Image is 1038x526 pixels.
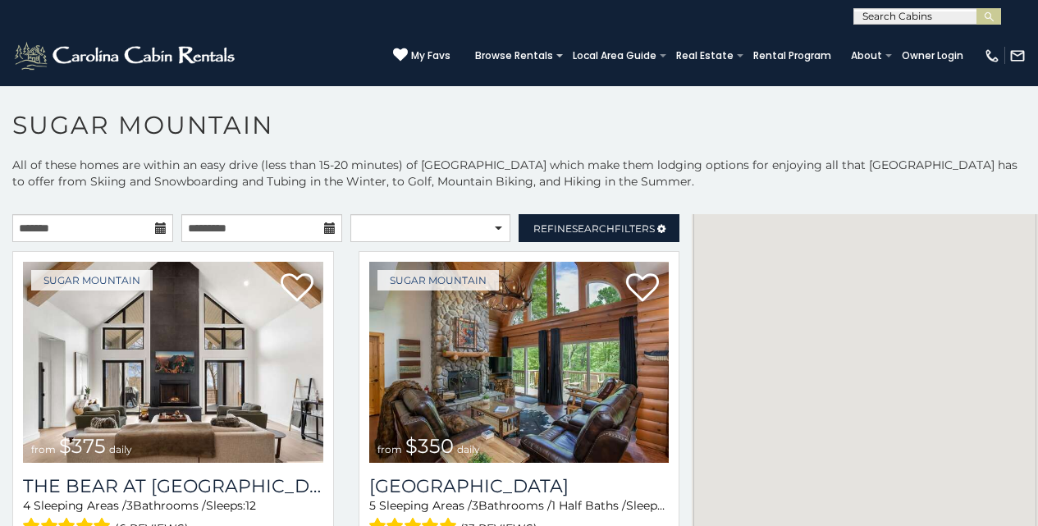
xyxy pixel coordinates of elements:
[369,262,670,463] a: Grouse Moor Lodge from $350 daily
[626,272,659,306] a: Add to favorites
[984,48,1000,64] img: phone-regular-white.png
[405,434,454,458] span: $350
[843,44,890,67] a: About
[665,498,676,513] span: 12
[533,222,655,235] span: Refine Filters
[23,262,323,463] a: The Bear At Sugar Mountain from $375 daily
[519,214,679,242] a: RefineSearchFilters
[457,443,480,455] span: daily
[393,48,450,64] a: My Favs
[369,475,670,497] h3: Grouse Moor Lodge
[745,44,839,67] a: Rental Program
[31,270,153,290] a: Sugar Mountain
[23,475,323,497] h3: The Bear At Sugar Mountain
[23,475,323,497] a: The Bear At [GEOGRAPHIC_DATA]
[1009,48,1026,64] img: mail-regular-white.png
[12,39,240,72] img: White-1-2.png
[411,48,450,63] span: My Favs
[551,498,626,513] span: 1 Half Baths /
[472,498,478,513] span: 3
[126,498,133,513] span: 3
[23,498,30,513] span: 4
[23,262,323,463] img: The Bear At Sugar Mountain
[59,434,106,458] span: $375
[467,44,561,67] a: Browse Rentals
[369,262,670,463] img: Grouse Moor Lodge
[245,498,256,513] span: 12
[572,222,615,235] span: Search
[369,498,376,513] span: 5
[377,270,499,290] a: Sugar Mountain
[109,443,132,455] span: daily
[369,475,670,497] a: [GEOGRAPHIC_DATA]
[31,443,56,455] span: from
[668,44,742,67] a: Real Estate
[281,272,313,306] a: Add to favorites
[377,443,402,455] span: from
[565,44,665,67] a: Local Area Guide
[894,44,972,67] a: Owner Login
